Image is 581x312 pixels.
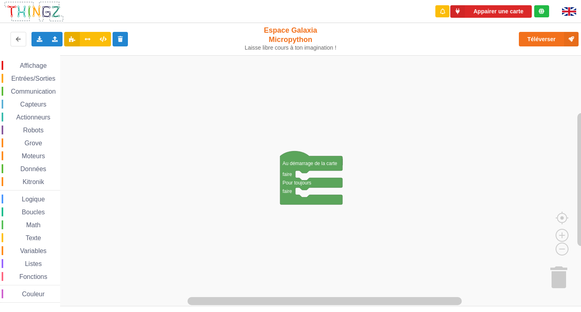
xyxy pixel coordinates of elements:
span: Entrées/Sorties [10,75,56,82]
text: Pour toujours [282,180,311,186]
text: Au démarrage de la carte [282,161,337,166]
text: faire [282,172,292,177]
img: gb.png [562,7,576,16]
div: Espace Galaxia Micropython [241,26,340,51]
span: Moteurs [21,153,46,159]
span: Robots [22,127,45,134]
button: Téléverser [519,32,579,46]
img: thingz_logo.png [4,1,64,22]
span: Texte [24,235,42,241]
span: Grove [23,140,44,147]
text: faire [282,188,292,194]
span: Fonctions [18,273,48,280]
span: Math [25,222,42,228]
span: Communication [10,88,57,95]
span: Listes [24,260,43,267]
span: Boucles [21,209,46,216]
span: Capteurs [19,101,48,108]
div: Tu es connecté au serveur de création de Thingz [534,5,549,17]
span: Données [19,165,48,172]
span: Affichage [19,62,48,69]
button: Appairer une carte [450,5,532,18]
div: Laisse libre cours à ton imagination ! [241,44,340,51]
span: Couleur [21,291,46,297]
span: Logique [21,196,46,203]
span: Kitronik [21,178,45,185]
span: Variables [19,247,48,254]
span: Actionneurs [15,114,52,121]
